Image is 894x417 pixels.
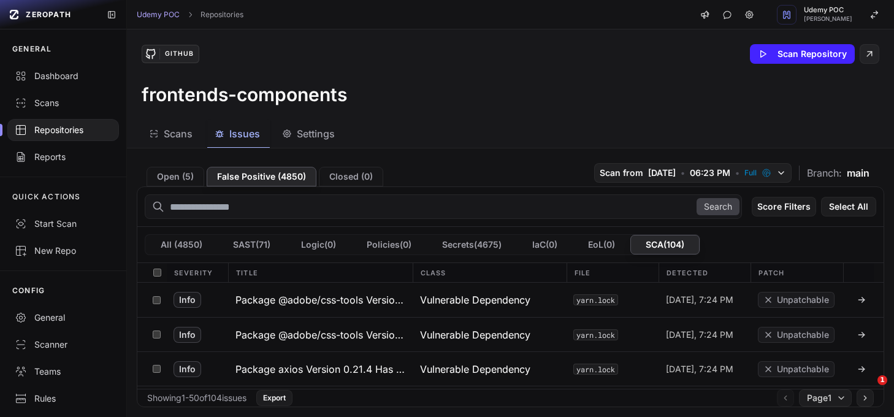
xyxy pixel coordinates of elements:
[15,218,112,230] div: Start Scan
[659,263,751,282] div: Detected
[517,235,573,254] button: IaC(0)
[147,392,246,404] div: Showing 1 - 50 of 104 issues
[145,235,218,254] button: All (4850)
[174,292,201,308] span: Info
[804,7,852,13] span: Udemy POC
[351,235,427,254] button: Policies(0)
[420,293,530,307] span: Vulnerable Dependency
[807,392,831,404] span: Page 1
[752,197,816,216] button: Score Filters
[15,124,112,136] div: Repositories
[319,167,383,186] button: Closed (0)
[821,197,876,216] button: Select All
[807,166,842,180] span: Branch:
[751,263,842,282] div: Patch
[15,97,112,109] div: Scans
[777,329,829,341] span: Unpatchable
[26,10,71,20] span: ZEROPATH
[207,167,316,186] button: False Positive (4850)
[15,245,112,257] div: New Repo
[235,293,405,307] h3: Package @adobe/css-tools Version 4.2.0 Has Vulnerability GHSA-hpx4-r86g-5jrg
[12,44,52,54] p: GENERAL
[15,339,112,351] div: Scanner
[666,363,733,375] span: [DATE], 7:24 PM
[648,167,676,179] span: [DATE]
[228,263,413,282] div: Title
[666,329,733,341] span: [DATE], 7:24 PM
[235,327,405,342] h3: Package @adobe/css-tools Version 4.2.0 Has Vulnerability GHSA-prr3-c3m5-p7q2
[159,48,199,59] div: GitHub
[777,363,829,375] span: Unpatchable
[147,167,204,186] button: Open (5)
[681,167,685,179] span: •
[5,5,97,25] a: ZEROPATH
[630,235,700,254] button: SCA(104)
[799,389,852,407] button: Page1
[137,351,884,386] div: Info Package axios Version 0.21.4 Has Vulnerability GHSA-jr5f-v2jv-69x6 Vulnerable Dependency yar...
[573,235,630,254] button: EoL(0)
[420,362,530,377] span: Vulnerable Dependency
[137,10,180,20] a: Udemy POC
[201,10,243,20] a: Repositories
[15,365,112,378] div: Teams
[420,327,530,342] span: Vulnerable Dependency
[228,283,413,317] button: Package @adobe/css-tools Version 4.2.0 Has Vulnerability GHSA-hpx4-r86g-5jrg
[12,286,45,296] p: CONFIG
[12,192,81,202] p: QUICK ACTIONS
[164,126,193,141] span: Scans
[690,167,730,179] span: 06:23 PM
[594,163,792,183] button: Scan from [DATE] • 06:23 PM • Full
[15,312,112,324] div: General
[218,235,286,254] button: SAST(71)
[852,375,882,405] iframe: Intercom live chat
[229,126,260,141] span: Issues
[735,167,739,179] span: •
[877,375,887,385] span: 1
[847,166,869,180] span: main
[666,294,733,306] span: [DATE], 7:24 PM
[142,83,347,105] h3: frontends-components
[186,10,194,19] svg: chevron right,
[297,126,335,141] span: Settings
[228,318,413,351] button: Package @adobe/css-tools Version 4.2.0 Has Vulnerability GHSA-prr3-c3m5-p7q2
[286,235,351,254] button: Logic(0)
[174,327,201,343] span: Info
[427,235,517,254] button: Secrets(4675)
[15,392,112,405] div: Rules
[137,283,884,317] div: Info Package @adobe/css-tools Version 4.2.0 Has Vulnerability GHSA-hpx4-r86g-5jrg Vulnerable Depe...
[137,10,243,20] nav: breadcrumb
[174,361,201,377] span: Info
[228,352,413,386] button: Package axios Version 0.21.4 Has Vulnerability GHSA-jr5f-v2jv-69x6
[567,263,659,282] div: File
[697,198,739,215] button: Search
[167,263,228,282] div: Severity
[600,167,643,179] span: Scan from
[235,362,405,377] h3: Package axios Version 0.21.4 Has Vulnerability GHSA-jr5f-v2jv-69x6
[413,263,567,282] div: Class
[137,317,884,351] div: Info Package @adobe/css-tools Version 4.2.0 Has Vulnerability GHSA-prr3-c3m5-p7q2 Vulnerable Depe...
[804,16,852,22] span: [PERSON_NAME]
[573,294,618,305] button: yarn.lock
[750,44,855,64] button: Scan Repository
[15,151,112,163] div: Reports
[256,390,292,406] button: Export
[573,329,618,340] button: yarn.lock
[777,294,829,306] span: Unpatchable
[744,168,757,178] span: Full
[573,364,618,375] button: yarn.lock
[15,70,112,82] div: Dashboard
